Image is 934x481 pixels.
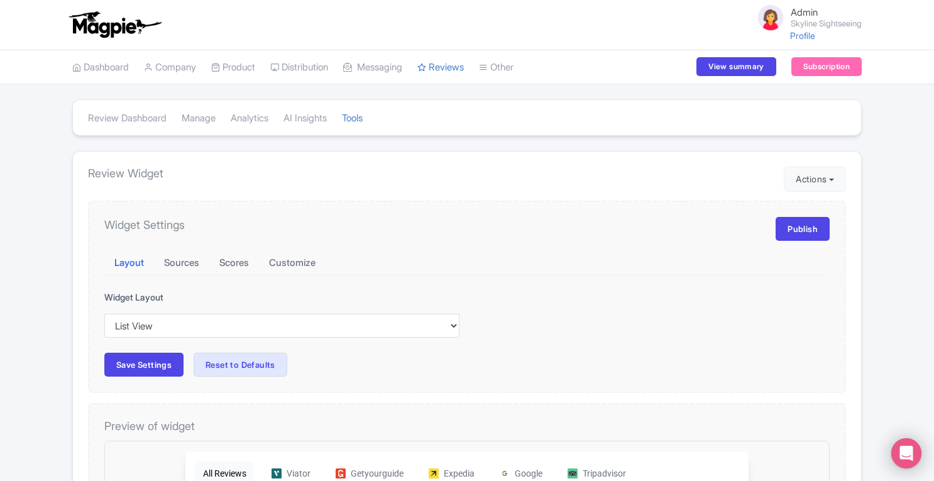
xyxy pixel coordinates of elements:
[343,50,402,85] a: Messaging
[157,15,195,29] div: Viator
[96,312,608,326] div: Agradecido
[116,282,136,302] div: ★
[748,3,862,33] a: Admin Skyline Sightseeing
[104,353,184,377] button: Save Settings
[221,15,288,29] div: Getyourguide
[453,15,511,29] div: Tripadvisor
[96,217,116,237] img: tripadvisor-review-icon-01-1075e2b0a94adb21fd276dbae6e66f68.svg
[791,57,862,76] a: Subscription
[72,50,129,85] a: Dashboard
[96,137,608,151] div: Great 1/2 day tour!
[104,218,185,232] h4: Widget Settings
[790,30,815,41] a: Profile
[791,6,818,18] span: Admin
[385,15,427,29] div: Google
[221,17,231,27] img: getyourguide-review-icon-01-fb3e5192162012389e870f98922b8d7a.svg
[126,375,178,389] p: [DATE]
[118,52,138,72] div: ★
[116,107,136,127] div: ★
[223,55,244,69] div: (112)
[270,50,328,85] a: Distribution
[385,17,395,27] img: google-review-icon-01-a916ceb3171c4e593de7efb07b9648f5.svg
[755,3,786,33] img: avatar_key_member-9c1dde93af8b07d7383eb8b5fb890c87.png
[96,107,116,127] div: ★
[176,282,196,302] div: ★
[96,363,116,384] img: viator-review-icon-01-1d3954686f9b1e79ef588e0fe939bff1.svg
[96,282,116,302] div: ★
[211,50,255,85] a: Product
[66,11,163,38] img: logo-ab69f6fb50320c5b225c76a69d11143b.png
[784,167,846,192] button: Actions
[157,17,167,27] img: viator-review-icon-01-1d3954686f9b1e79ef588e0fe939bff1.svg
[314,15,360,29] div: Expedia
[453,17,463,27] img: tripadvisor-review-icon-01-1075e2b0a94adb21fd276dbae6e66f68.svg
[417,50,464,85] a: Reviews
[302,419,402,443] a: Load more reviews
[156,107,176,127] div: ★
[791,19,862,28] small: Skyline Sightseeing
[138,52,158,72] div: ★
[126,212,192,228] p: samtA4528JM
[178,52,198,72] div: ★
[144,50,196,85] a: Company
[80,10,139,36] div: All Reviews
[198,52,218,72] div: ★
[283,101,327,136] a: AI Insights
[126,358,178,375] p: JoseLuis_H
[209,251,259,275] button: Scores
[96,334,608,348] div: Vale [PERSON_NAME] vivir la experiencia, recomendado , hermoso, bien sausolito, tour en tiempo y ...
[104,419,830,433] h4: Preview of widget
[158,52,178,72] div: ★
[176,107,196,127] div: ★
[194,353,287,377] button: Reset to Defaults
[201,285,215,302] p: 5.0
[479,50,514,85] a: Other
[136,107,156,127] div: ★
[231,101,268,136] a: Analytics
[88,167,846,180] h4: Review Widget
[776,217,830,241] a: Publish
[891,438,921,468] div: Open Intercom Messenger
[154,251,209,275] button: Sources
[104,290,459,304] label: Widget Layout
[342,101,363,136] a: Tools
[156,282,176,302] div: ★
[104,251,154,275] button: Layout
[696,57,776,76] a: View summary
[96,159,608,202] div: The staff from Skyline were so professional, and provided outstanding service! [PERSON_NAME] was ...
[126,228,192,242] p: [DATE]
[259,251,326,275] button: Customize
[136,282,156,302] div: ★
[80,47,107,77] div: 4.5
[182,101,216,136] a: Manage
[88,101,167,136] a: Review Dashboard
[201,111,215,127] p: 5.0
[314,17,324,27] img: expedia-review-icon-01-a87bc78b7598d85b990f437e1e020229.svg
